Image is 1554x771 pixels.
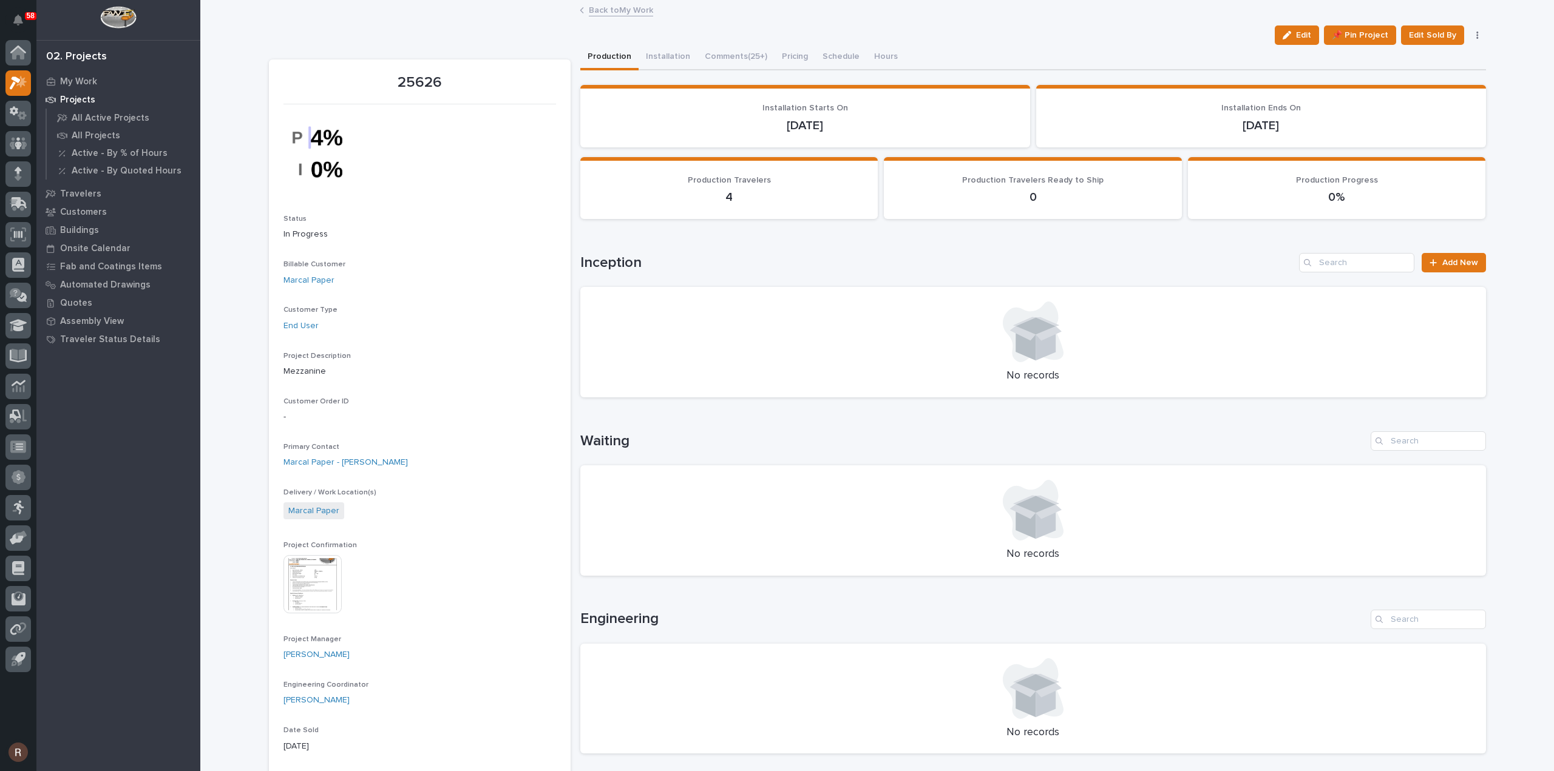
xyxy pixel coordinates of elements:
[589,2,653,16] a: Back toMy Work
[595,726,1471,739] p: No records
[867,45,905,70] button: Hours
[60,316,124,327] p: Assembly View
[283,398,349,405] span: Customer Order ID
[283,352,351,360] span: Project Description
[283,727,319,734] span: Date Sold
[60,189,101,200] p: Travelers
[1296,176,1378,184] span: Production Progress
[283,542,357,549] span: Project Confirmation
[72,166,182,177] p: Active - By Quoted Hours
[5,7,31,33] button: Notifications
[1051,118,1471,133] p: [DATE]
[288,505,339,517] a: Marcal Paper
[60,207,107,218] p: Customers
[283,443,339,451] span: Primary Contact
[1296,30,1311,41] span: Edit
[1324,25,1396,45] button: 📌 Pin Project
[283,306,338,314] span: Customer Type
[283,489,376,496] span: Delivery / Work Location(s)
[580,254,1295,272] h1: Inception
[47,127,200,144] a: All Projects
[60,261,162,272] p: Fab and Coatings Items
[283,215,307,223] span: Status
[762,104,848,112] span: Installation Starts On
[580,610,1366,628] h1: Engineering
[46,50,107,64] div: 02. Projects
[36,184,200,203] a: Travelers
[815,45,867,70] button: Schedule
[72,113,149,124] p: All Active Projects
[1401,25,1464,45] button: Edit Sold By
[283,112,375,195] img: ReAEtgJR3_-9mBg8FtUX5F5eoY6u04jaqhSxWZOmLQw
[60,280,151,291] p: Automated Drawings
[1299,253,1414,272] input: Search
[283,456,408,469] a: Marcal Paper - [PERSON_NAME]
[595,548,1471,561] p: No records
[36,72,200,90] a: My Work
[60,225,99,236] p: Buildings
[283,365,556,378] p: Mezzanine
[36,257,200,275] a: Fab and Coatings Items
[1422,253,1485,272] a: Add New
[775,45,815,70] button: Pricing
[60,76,97,87] p: My Work
[36,294,200,312] a: Quotes
[595,190,864,204] p: 4
[1332,28,1388,42] span: 📌 Pin Project
[60,298,92,309] p: Quotes
[1371,610,1486,629] input: Search
[1442,258,1478,267] span: Add New
[15,15,31,34] div: Notifications58
[5,739,31,765] button: users-avatar
[639,45,697,70] button: Installation
[36,239,200,257] a: Onsite Calendar
[283,411,556,423] p: -
[962,176,1104,184] span: Production Travelers Ready to Ship
[100,6,136,29] img: Workspace Logo
[283,740,556,753] p: [DATE]
[36,330,200,348] a: Traveler Status Details
[1371,431,1486,451] input: Search
[688,176,771,184] span: Production Travelers
[1203,190,1471,204] p: 0%
[595,118,1016,133] p: [DATE]
[1221,104,1301,112] span: Installation Ends On
[36,90,200,109] a: Projects
[60,95,95,106] p: Projects
[36,203,200,221] a: Customers
[36,221,200,239] a: Buildings
[47,109,200,126] a: All Active Projects
[283,320,319,332] a: End User
[580,433,1366,450] h1: Waiting
[283,694,350,707] a: [PERSON_NAME]
[283,261,345,268] span: Billable Customer
[72,130,120,141] p: All Projects
[697,45,775,70] button: Comments (25+)
[47,162,200,179] a: Active - By Quoted Hours
[283,228,556,241] p: In Progress
[60,243,131,254] p: Onsite Calendar
[1275,25,1319,45] button: Edit
[72,148,168,159] p: Active - By % of Hours
[898,190,1167,204] p: 0
[36,312,200,330] a: Assembly View
[47,144,200,161] a: Active - By % of Hours
[283,648,350,661] a: [PERSON_NAME]
[595,369,1471,383] p: No records
[283,74,556,92] p: 25626
[36,275,200,294] a: Automated Drawings
[283,681,368,689] span: Engineering Coordinator
[1409,28,1456,42] span: Edit Sold By
[27,12,35,20] p: 58
[60,334,160,345] p: Traveler Status Details
[283,636,341,643] span: Project Manager
[283,274,334,287] a: Marcal Paper
[580,45,639,70] button: Production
